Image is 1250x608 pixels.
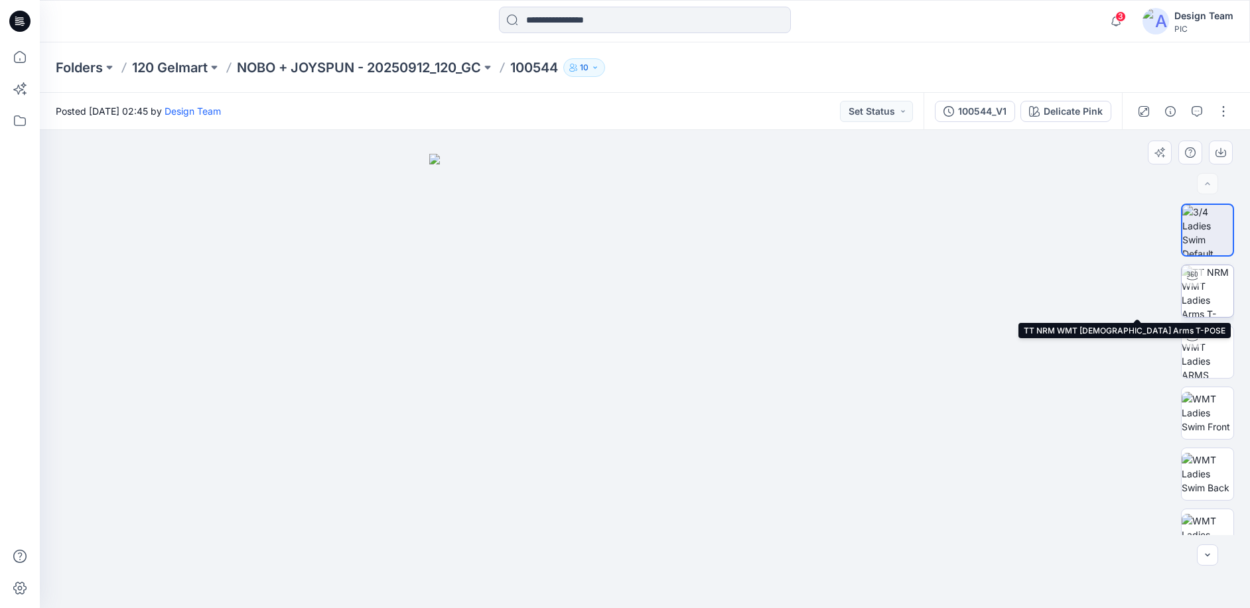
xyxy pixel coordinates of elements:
div: Delicate Pink [1044,104,1103,119]
img: WMT Ladies Swim Front [1182,392,1233,434]
p: 10 [580,60,589,75]
a: NOBO + JOYSPUN - 20250912_120_GC [237,58,481,77]
div: Design Team [1174,8,1233,24]
p: 100544 [510,58,558,77]
span: Posted [DATE] 02:45 by [56,104,221,118]
img: 3/4 Ladies Swim Default [1182,205,1233,255]
button: Delicate Pink [1020,101,1111,122]
img: WMT Ladies Swim Back [1182,453,1233,495]
button: 10 [563,58,605,77]
img: TT NRM WMT Ladies Arms T-POSE [1182,265,1233,317]
div: PIC [1174,24,1233,34]
button: 100544_V1 [935,101,1015,122]
a: 120 Gelmart [132,58,208,77]
a: Folders [56,58,103,77]
span: 3 [1115,11,1126,22]
button: Details [1160,101,1181,122]
img: avatar [1143,8,1169,34]
img: TT NRM WMT Ladies ARMS DOWN [1182,326,1233,378]
a: Design Team [165,105,221,117]
img: WMT Ladies Swim Left [1182,514,1233,556]
div: 100544_V1 [958,104,1007,119]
